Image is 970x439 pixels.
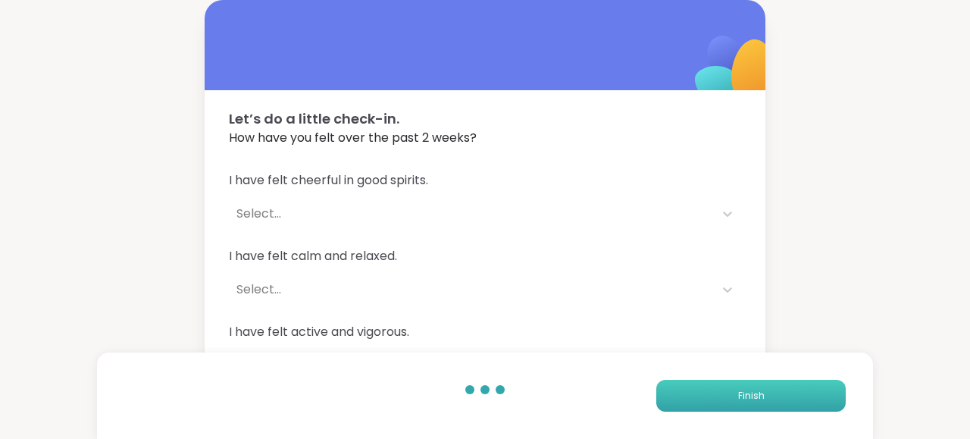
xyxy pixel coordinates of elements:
span: Let’s do a little check-in. [229,108,741,129]
div: Select... [236,281,706,299]
span: Finish [738,389,765,403]
div: Select... [236,205,706,223]
span: I have felt calm and relaxed. [229,247,741,265]
span: I have felt cheerful in good spirits. [229,171,741,190]
span: How have you felt over the past 2 weeks? [229,129,741,147]
span: I have felt active and vigorous. [229,323,741,341]
button: Finish [656,380,846,412]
